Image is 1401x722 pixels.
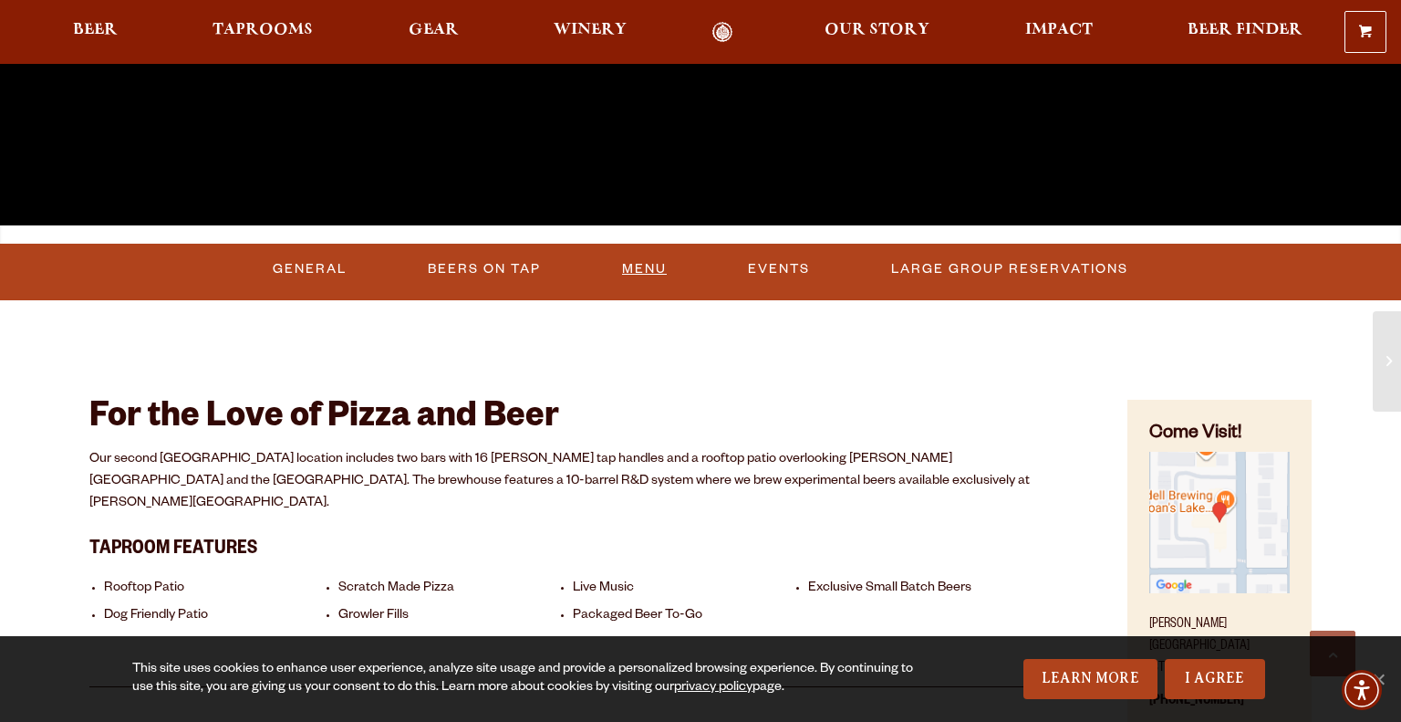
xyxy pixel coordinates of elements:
[89,400,1082,440] h2: For the Love of Pizza and Beer
[1149,603,1290,680] p: [PERSON_NAME][GEOGRAPHIC_DATA] [STREET_ADDRESS]
[825,23,929,37] span: Our Story
[1025,23,1093,37] span: Impact
[1176,22,1314,43] a: Beer Finder
[61,22,130,43] a: Beer
[554,23,627,37] span: Winery
[1149,452,1290,592] img: Small thumbnail of location on map
[808,581,1033,598] li: Exclusive Small Batch Beers
[688,22,756,43] a: Odell Home
[1149,584,1290,599] a: Find on Google Maps (opens in a new window)
[1188,23,1302,37] span: Beer Finder
[573,608,798,625] li: Packaged Beer To-Go
[741,248,817,290] a: Events
[201,22,325,43] a: Taprooms
[265,248,354,290] a: General
[89,449,1082,515] p: Our second [GEOGRAPHIC_DATA] location includes two bars with 16 [PERSON_NAME] tap handles and a r...
[420,248,548,290] a: Beers On Tap
[615,248,674,290] a: Menu
[1342,670,1382,710] div: Accessibility Menu
[1149,422,1290,448] h4: Come Visit!
[1310,631,1355,676] a: Scroll to top
[1023,659,1157,699] a: Learn More
[397,22,471,43] a: Gear
[89,528,1082,566] h3: Taproom Features
[573,581,798,598] li: Live Music
[1013,22,1105,43] a: Impact
[73,23,118,37] span: Beer
[338,581,564,598] li: Scratch Made Pizza
[409,23,459,37] span: Gear
[338,608,564,625] li: Growler Fills
[542,22,638,43] a: Winery
[213,23,313,37] span: Taprooms
[1165,659,1265,699] a: I Agree
[674,681,752,696] a: privacy policy
[813,22,941,43] a: Our Story
[104,608,329,625] li: Dog Friendly Patio
[884,248,1136,290] a: Large Group Reservations
[104,581,329,598] li: Rooftop Patio
[132,661,918,697] div: This site uses cookies to enhance user experience, analyze site usage and provide a personalized ...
